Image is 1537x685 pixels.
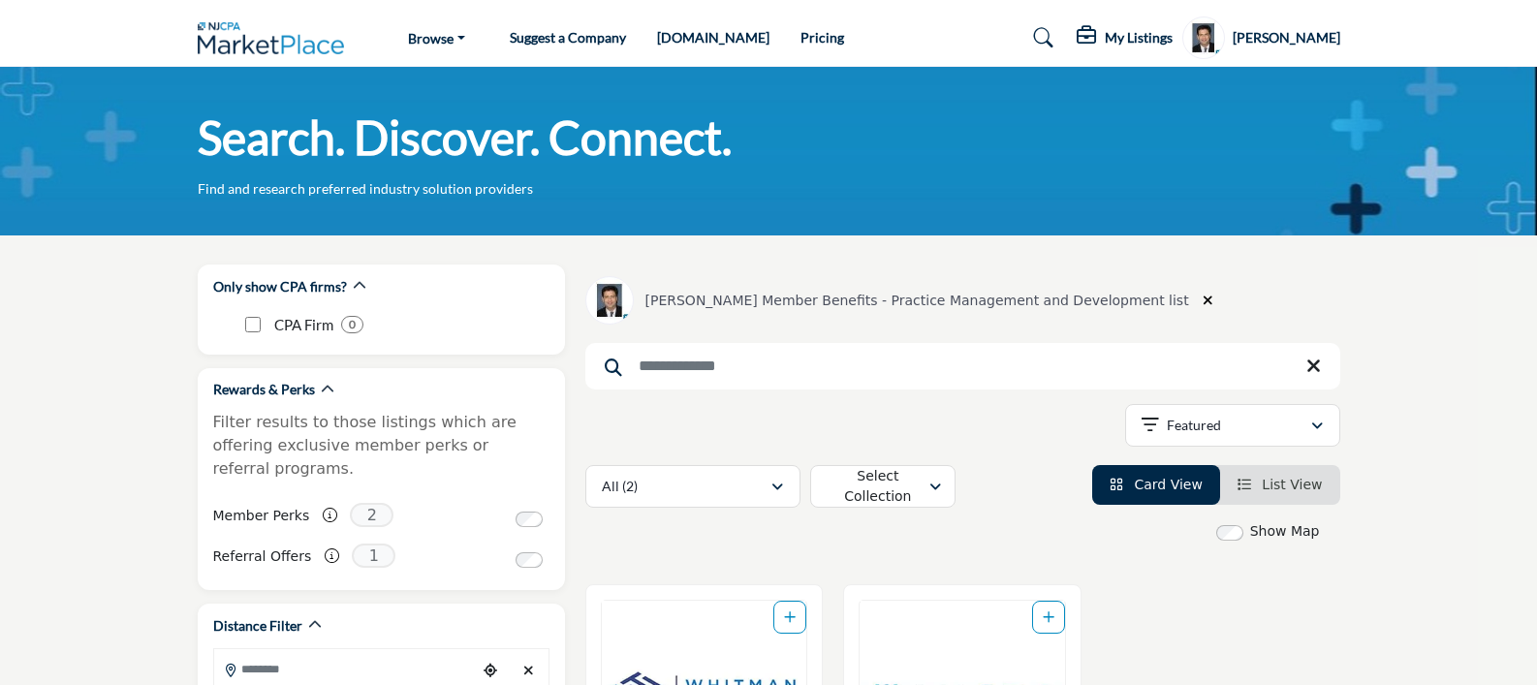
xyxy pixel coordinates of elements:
h2: Rewards & Perks [213,380,315,399]
a: Suggest a Company [510,29,626,46]
button: Featured [1125,404,1340,447]
p: Featured [1167,416,1221,435]
a: Search [1015,22,1066,53]
span: 1 [352,544,395,568]
button: Select Collection [810,465,956,508]
button: Show hide supplier dropdown [1182,16,1225,59]
h6: [PERSON_NAME] Member Benefits - Practice Management and Development list [645,293,1189,309]
h2: Only show CPA firms? [213,277,347,296]
label: Show Map [1250,521,1320,542]
h2: Distance Filter [213,616,302,636]
a: Browse [394,24,479,51]
h5: My Listings [1105,29,1173,47]
p: Filter results to those listings which are offering exclusive member perks or referral programs. [213,411,549,481]
p: Find and research preferred industry solution providers [198,179,533,199]
img: Site Logo [198,22,355,54]
button: All (2) [585,465,800,508]
p: All (2) [602,477,638,496]
li: List View [1220,465,1340,505]
a: Pricing [800,29,844,46]
a: Add To List [1043,609,1054,625]
span: 2 [350,503,393,527]
label: Member Perks [213,499,310,533]
input: CPA Firm checkbox [245,317,261,332]
input: Search Keyword [585,343,1340,389]
i: Clear search location [1203,294,1213,307]
p: CPA Firm: CPA Firm [274,314,333,336]
div: 0 Results For CPA Firm [341,316,363,333]
div: My Listings [1077,26,1173,49]
div: Select Collection [827,475,930,498]
li: Card View [1092,465,1220,505]
input: Switch to Member Perks [516,512,543,527]
span: List View [1262,477,1322,492]
a: [DOMAIN_NAME] [657,29,769,46]
input: Switch to Referral Offers [516,552,543,568]
a: View List [1238,477,1323,492]
b: 0 [349,318,356,331]
span: Card View [1134,477,1202,492]
a: Add To List [784,609,796,625]
label: Referral Offers [213,540,312,574]
h1: Search. Discover. Connect. [198,108,732,168]
h5: [PERSON_NAME] [1233,28,1340,47]
a: View Card [1110,477,1203,492]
